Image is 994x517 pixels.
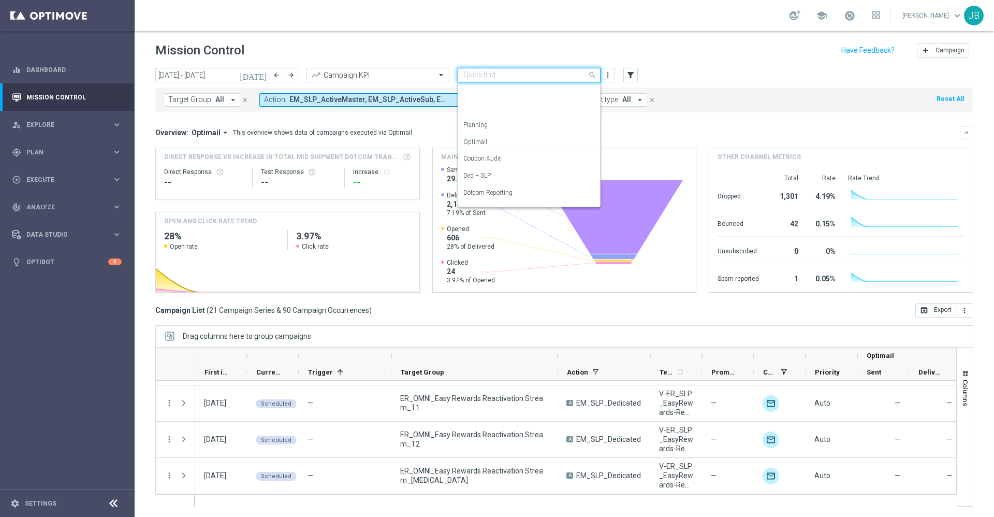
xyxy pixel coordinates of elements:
[311,70,321,80] i: trending_up
[811,187,836,204] div: 4.19%
[400,394,549,412] span: ER_OMNI_Easy Rewards Reactivation Stream_T1
[660,368,675,376] span: Templates
[164,152,400,162] span: Direct Response VS Increase In Total Mid Shipment Dotcom Transaction Amount
[447,276,495,284] span: 3.97% of Opened
[763,395,779,412] img: Optimail
[12,148,112,157] div: Plan
[566,400,573,406] span: A
[12,230,112,239] div: Data Studio
[447,242,494,251] span: 28% of Delivered
[895,471,900,480] span: —
[183,332,311,340] span: Drag columns here to group campaigns
[12,248,122,276] div: Optibot
[763,432,779,448] img: Optimail
[815,368,840,376] span: Priority
[576,435,641,444] span: EM_SLP_Dedicated
[463,150,595,167] div: Coupon Audit
[584,93,647,107] button: Test type: All arrow_drop_down
[221,128,230,137] i: arrow_drop_down
[12,175,21,184] i: play_circle_outline
[848,174,964,182] div: Rate Trend
[273,71,280,79] i: arrow_back
[155,128,188,137] h3: Overview:
[289,95,450,104] span: EM_SLP_ActiveMaster EM_SLP_ActiveSub EM_SLP_Anniversary EM_SLP_BPCs + 33 more
[455,95,464,105] i: arrow_drop_down
[447,191,486,199] span: Delivered
[164,217,257,226] h4: OPEN AND CLICK RATE TREND
[763,468,779,484] div: Optimail
[711,368,736,376] span: Promotions
[26,204,112,210] span: Analyze
[576,398,641,408] span: EM_SLP_Dedicated
[164,176,244,189] div: --
[156,458,195,494] div: Press SPACE to select this row.
[447,209,486,217] span: 7.19% of Sent
[771,187,798,204] div: 1,301
[463,184,595,202] div: Dotcom Reporting
[463,171,491,180] label: Ded + SLP
[108,258,122,265] div: 6
[228,95,238,105] i: arrow_drop_down
[261,437,291,443] span: Scheduled
[192,128,221,137] span: Optimail
[711,435,717,444] span: —
[261,168,336,176] div: Test Response
[458,82,601,207] ng-dropdown-panel: Options list
[112,202,122,212] i: keyboard_arrow_right
[400,466,549,485] span: ER_OMNI_Easy Rewards Reactivation Stream_T3
[675,366,684,378] span: Calculate column
[463,121,488,130] label: Planning
[165,435,174,444] button: more_vert
[659,425,693,453] span: V-ER_SLP_EasyRewards-Reactivation2
[771,174,798,182] div: Total
[296,230,411,242] h2: 3.97%
[917,43,969,58] button: add Campaign
[711,398,717,408] span: —
[308,435,313,443] span: —
[164,93,240,107] button: Target Group: All arrow_drop_down
[238,68,269,83] button: [DATE]
[960,306,969,314] i: more_vert
[11,176,122,184] button: play_circle_outline Execute keyboard_arrow_right
[589,95,620,104] span: Test type:
[946,399,952,407] span: —
[814,471,830,480] span: Auto
[11,231,122,239] button: Data Studio keyboard_arrow_right
[935,47,964,54] span: Campaign
[901,8,964,23] a: [PERSON_NAME]keyboard_arrow_down
[566,472,573,479] span: A
[164,168,244,176] div: Direct Response
[463,154,501,163] label: Coupon Audit
[204,398,226,408] div: 02 Oct 2025, Thursday
[112,120,122,130] i: keyboard_arrow_right
[811,242,836,258] div: 0%
[463,117,595,134] div: Planning
[956,303,973,318] button: more_vert
[26,122,112,128] span: Explore
[261,400,291,407] span: Scheduled
[647,94,656,106] button: close
[771,214,798,231] div: 42
[12,83,122,111] div: Mission Control
[441,152,520,162] h4: Main channel metrics
[447,225,494,233] span: Opened
[400,430,549,449] span: ER_OMNI_Easy Rewards Reactivation Stream_T2
[209,306,369,315] span: 21 Campaign Series & 90 Campaign Occurrences
[447,267,495,276] span: 24
[12,120,21,130] i: person_search
[659,462,693,490] span: V-ER_SLP_EasyRewards-Reactivation3, V-ER_SLP_EasyRewards-Reactivation3-BIZ
[284,68,298,82] button: arrow_forward
[11,93,122,102] button: Mission Control
[26,248,108,276] a: Optibot
[11,203,122,211] button: track_changes Analyze keyboard_arrow_right
[867,352,894,360] span: Optimail
[204,368,229,376] span: First in Range
[112,229,122,239] i: keyboard_arrow_right
[771,242,798,258] div: 0
[261,176,336,189] div: --
[204,471,226,480] div: 02 Oct 2025, Thursday
[25,500,56,507] a: Settings
[26,83,122,111] a: Mission Control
